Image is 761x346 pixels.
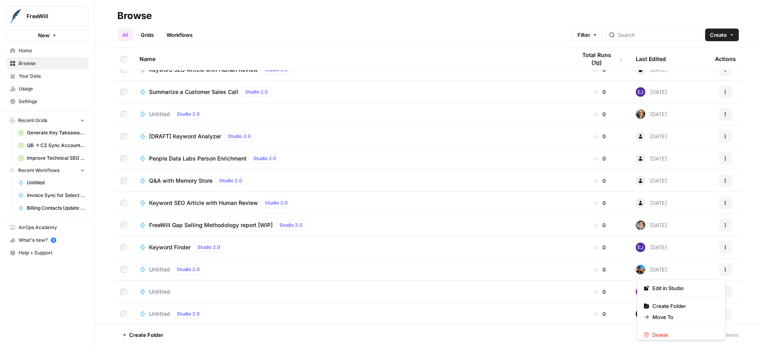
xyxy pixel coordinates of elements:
[576,310,623,318] div: 0
[6,6,88,26] button: Workspace: FreeWill
[140,288,564,296] a: Untitled
[140,176,564,185] a: Q&A with Memory StoreStudio 2.0
[6,164,88,176] button: Recent Workflows
[636,109,645,119] img: kbqxwsv70ozyj2bylr9294knwm63
[27,205,85,212] span: Billing Contacts Update Workflow v3.0
[19,224,85,231] span: AirOps Academy
[576,177,623,185] div: 0
[652,313,716,321] span: Move To
[15,176,88,189] a: Untitled
[149,266,170,273] span: Untitled
[636,309,645,319] img: qbv1ulvrwtta9e8z8l6qv22o0bxd
[136,29,159,41] a: Grids
[576,132,623,140] div: 0
[15,152,88,164] a: Improve Technical SEO for Page
[117,10,152,22] div: Browse
[140,48,564,70] div: Name
[253,155,276,162] span: Studio 2.0
[576,88,623,96] div: 0
[9,9,23,23] img: FreeWill Logo
[636,87,645,97] img: m3qvh7q8nj5ub4428cfxnt40o173
[618,31,698,39] input: Search
[219,177,242,184] span: Studio 2.0
[149,310,170,318] span: Untitled
[572,29,602,41] button: Filter
[38,31,50,39] span: New
[710,31,727,39] span: Create
[576,288,623,296] div: 0
[162,29,197,41] a: Workflows
[652,331,716,339] span: Delete
[19,249,85,256] span: Help + Support
[19,47,85,54] span: Home
[140,132,564,141] a: [DRAFT] Keyword AnalyzerStudio 2.0
[15,202,88,214] a: Billing Contacts Update Workflow v3.0
[636,176,667,185] div: [DATE]
[652,284,716,292] span: Edit in Studio
[6,57,88,70] a: Browse
[652,302,716,310] span: Create Folder
[636,287,667,296] div: [DATE]
[52,238,54,242] text: 5
[140,154,564,163] a: People Data Labs Person EnrichmentStudio 2.0
[149,288,170,296] span: Untitled
[149,177,212,185] span: Q&A with Memory Store
[149,243,191,251] span: Keyword Finder
[27,12,75,20] span: FreeWill
[636,243,667,252] div: [DATE]
[117,329,168,341] button: Create Folder
[19,85,85,92] span: Usage
[140,265,564,274] a: UntitledStudio 2.0
[576,110,623,118] div: 0
[6,221,88,234] a: AirOps Academy
[27,129,85,136] span: Generate Key Takeaways from Webinar Transcripts
[6,234,88,247] button: What's new? 5
[279,222,302,229] span: Studio 2.0
[636,48,666,70] div: Last Edited
[140,109,564,119] a: UntitledStudio 2.0
[576,266,623,273] div: 0
[6,70,88,82] a: Your Data
[6,82,88,95] a: Usage
[636,309,667,319] div: [DATE]
[6,29,88,41] button: New
[197,244,220,251] span: Studio 2.0
[149,221,273,229] span: FreeWill Gap Selling Methodology report [WIP]
[149,88,238,96] span: Summarize a Customer Sales Call
[27,179,85,186] span: Untitled
[6,44,88,57] a: Home
[51,237,56,243] a: 5
[636,154,667,163] div: [DATE]
[228,133,251,140] span: Studio 2.0
[149,132,221,140] span: [DRAFT] Keyword Analyzer
[576,199,623,207] div: 0
[18,117,47,124] span: Recent Grids
[19,98,85,105] span: Settings
[18,167,59,174] span: Recent Workflows
[636,220,667,230] div: [DATE]
[636,265,645,274] img: guc7rct96eu9q91jrjlizde27aab
[19,60,85,67] span: Browse
[27,155,85,162] span: Improve Technical SEO for Page
[636,87,667,97] div: [DATE]
[27,142,85,149] span: QB -> CZ Sync Account Matching
[577,31,590,39] span: Filter
[265,199,288,206] span: Studio 2.0
[149,199,258,207] span: Keyword SEO Article with Human Review
[149,155,247,162] span: People Data Labs Person Enrichment
[576,221,623,229] div: 0
[177,111,200,118] span: Studio 2.0
[636,220,645,230] img: 173r093gp9ey2ruuw4w87a6bzj36
[177,310,200,317] span: Studio 2.0
[636,109,667,119] div: [DATE]
[140,243,564,252] a: Keyword FinderStudio 2.0
[636,243,645,252] img: m3qvh7q8nj5ub4428cfxnt40o173
[19,73,85,80] span: Your Data
[15,189,88,202] a: Invoice Sync for Select Partners (QB -> CZ)
[636,132,667,141] div: [DATE]
[177,266,200,273] span: Studio 2.0
[15,139,88,152] a: QB -> CZ Sync Account Matching
[636,265,667,274] div: [DATE]
[6,95,88,108] a: Settings
[149,110,170,118] span: Untitled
